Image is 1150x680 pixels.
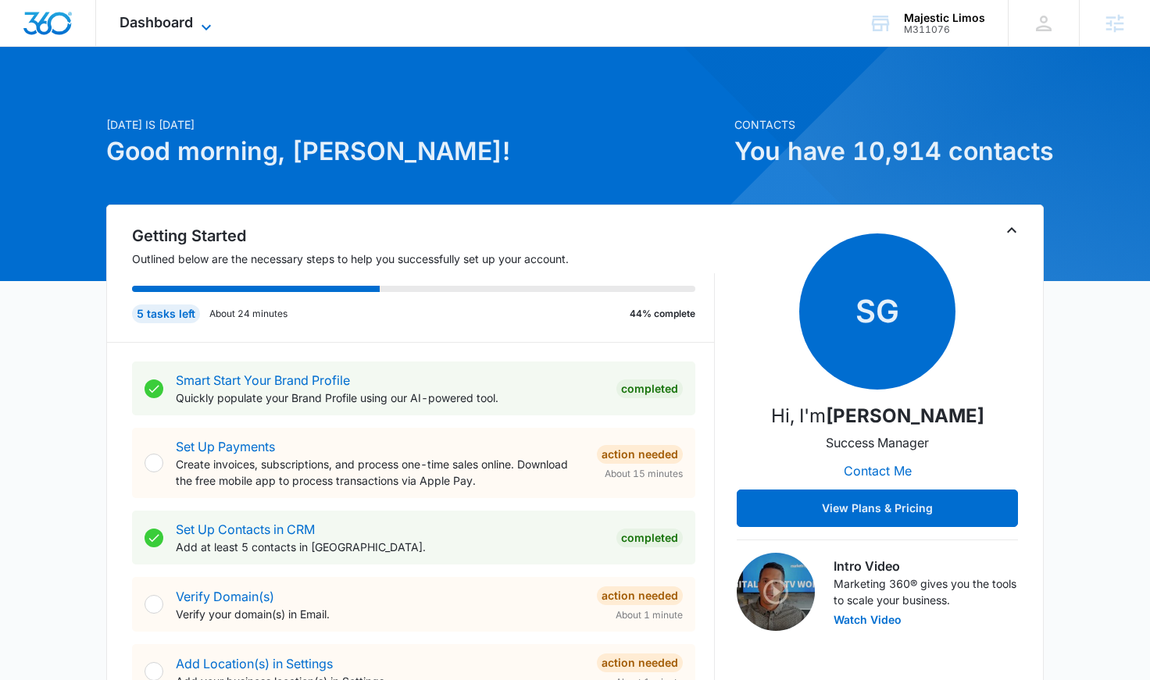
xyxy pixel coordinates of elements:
[834,557,1018,575] h3: Intro Video
[826,404,984,427] strong: [PERSON_NAME]
[176,390,604,406] p: Quickly populate your Brand Profile using our AI-powered tool.
[799,233,955,390] span: SG
[597,586,683,605] div: Action Needed
[771,402,984,430] p: Hi, I'm
[120,14,193,30] span: Dashboard
[616,608,683,622] span: About 1 minute
[597,653,683,672] div: Action Needed
[834,575,1018,608] p: Marketing 360® gives you the tools to scale your business.
[605,467,683,481] span: About 15 minutes
[904,24,985,35] div: account id
[176,539,604,555] p: Add at least 5 contacts in [GEOGRAPHIC_DATA].
[106,116,725,133] p: [DATE] is [DATE]
[176,656,333,671] a: Add Location(s) in Settings
[176,456,584,489] p: Create invoices, subscriptions, and process one-time sales online. Download the free mobile app t...
[132,251,715,267] p: Outlined below are the necessary steps to help you successfully set up your account.
[132,224,715,247] h2: Getting Started
[1002,221,1021,240] button: Toggle Collapse
[826,433,929,452] p: Success Manager
[616,379,683,398] div: Completed
[734,133,1044,170] h1: You have 10,914 contacts
[176,372,350,388] a: Smart Start Your Brand Profile
[734,116,1044,133] p: Contacts
[176,522,315,537] a: Set Up Contacts in CRM
[904,12,985,24] div: account name
[828,452,927,490] button: Contact Me
[132,304,200,323] div: 5 tasks left
[209,307,287,321] p: About 24 minutes
[616,529,683,547] div: Completed
[106,133,725,170] h1: Good morning, [PERSON_NAME]!
[597,445,683,464] div: Action Needed
[176,589,274,604] a: Verify Domain(s)
[737,490,1018,527] button: View Plans & Pricing
[737,553,815,631] img: Intro Video
[834,614,902,625] button: Watch Video
[176,439,275,454] a: Set Up Payments
[630,307,695,321] p: 44% complete
[176,606,584,622] p: Verify your domain(s) in Email.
